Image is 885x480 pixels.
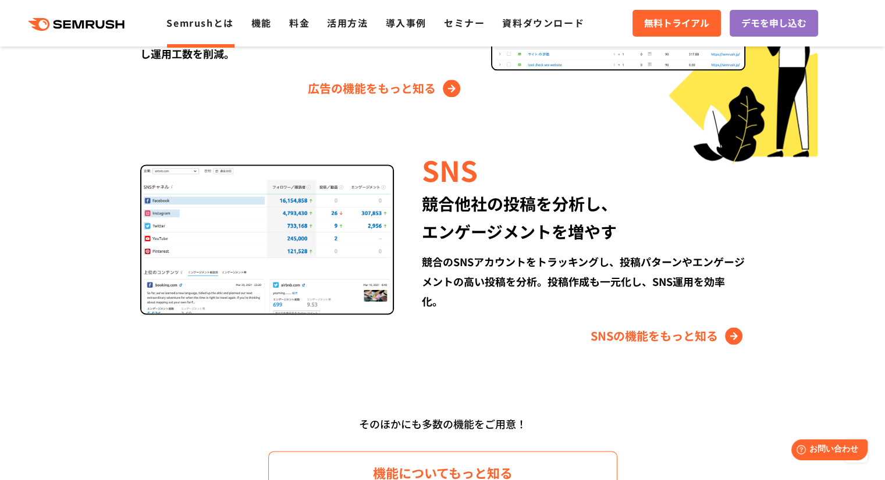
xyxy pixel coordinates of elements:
span: 無料トライアル [644,16,709,31]
div: 競合他社の投稿を分析し、 エンゲージメントを増やす [422,189,745,245]
a: 料金 [289,16,310,30]
a: SNSの機能をもっと知る [591,327,745,345]
a: 機能 [251,16,272,30]
div: SNS [422,150,745,189]
a: 無料トライアル [632,10,721,37]
a: Semrushとは [166,16,233,30]
a: 活用方法 [327,16,368,30]
a: 導入事例 [386,16,426,30]
a: セミナー [444,16,485,30]
div: 競合のSNSアカウントをトラッキングし、投稿パターンやエンゲージメントの高い投稿を分析。投稿作成も一元化し、SNS運用を効率化。 [422,252,745,311]
iframe: Help widget launcher [781,435,872,467]
span: デモを申し込む [741,16,806,31]
a: デモを申し込む [730,10,818,37]
div: そのほかにも多数の機能をご用意！ [108,413,777,435]
a: 資料ダウンロード [502,16,584,30]
a: 広告の機能をもっと知る [308,79,463,98]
